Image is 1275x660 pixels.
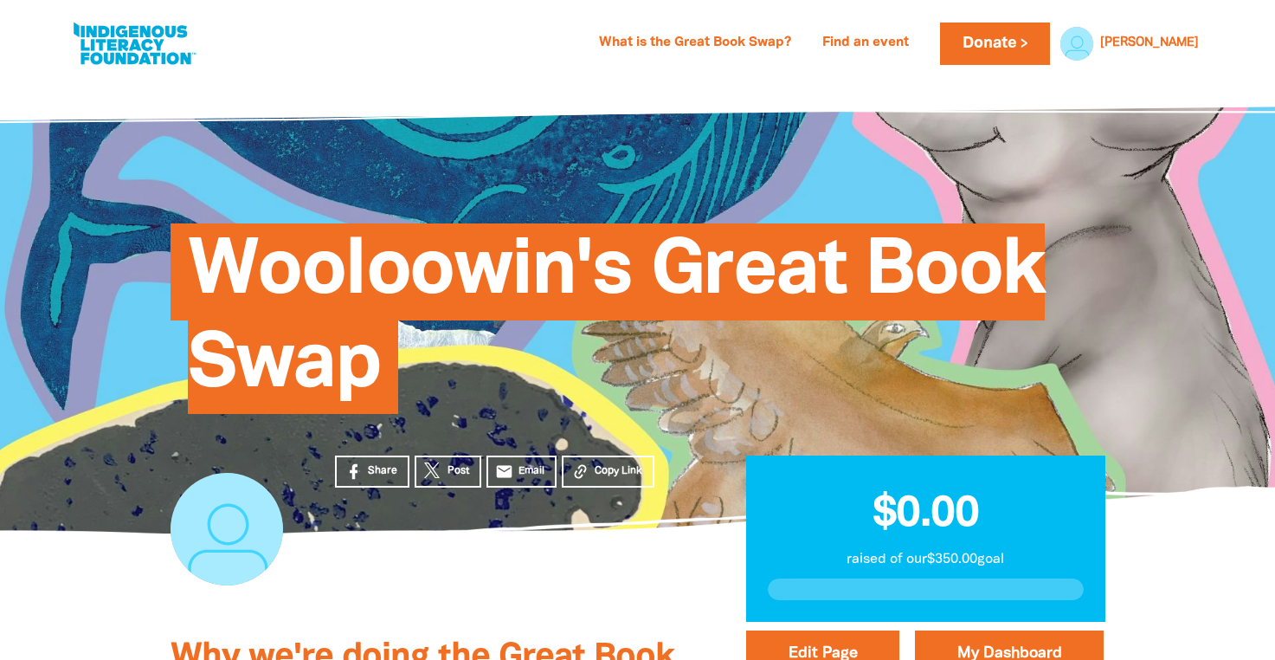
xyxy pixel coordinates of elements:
[562,456,654,488] button: Copy Link
[518,463,544,479] span: Email
[335,456,409,488] a: Share
[768,549,1084,570] p: raised of our $350.00 goal
[415,456,481,488] a: Post
[812,29,919,57] a: Find an event
[486,456,557,488] a: emailEmail
[873,495,979,534] span: $0.00
[495,463,513,481] i: email
[188,236,1046,414] span: Wooloowin's Great Book Swap
[940,23,1049,65] a: Donate
[368,463,397,479] span: Share
[595,463,642,479] span: Copy Link
[589,29,802,57] a: What is the Great Book Swap?
[1100,37,1199,49] a: [PERSON_NAME]
[448,463,469,479] span: Post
